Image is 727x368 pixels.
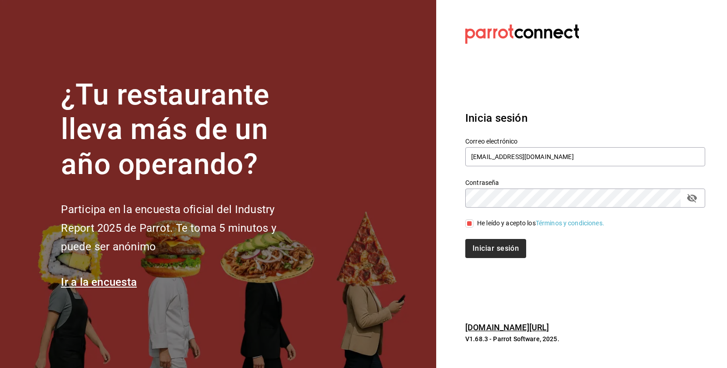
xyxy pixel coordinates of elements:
[465,239,526,258] button: Iniciar sesión
[477,219,604,228] div: He leído y acepto los
[465,323,549,332] a: [DOMAIN_NAME][URL]
[684,190,700,206] button: passwordField
[61,200,306,256] h2: Participa en la encuesta oficial del Industry Report 2025 de Parrot. Te toma 5 minutos y puede se...
[465,110,705,126] h3: Inicia sesión
[536,219,604,227] a: Términos y condiciones.
[61,276,137,288] a: Ir a la encuesta
[465,334,705,343] p: V1.68.3 - Parrot Software, 2025.
[465,179,705,185] label: Contraseña
[465,138,705,144] label: Correo electrónico
[61,78,306,182] h1: ¿Tu restaurante lleva más de un año operando?
[465,147,705,166] input: Ingresa tu correo electrónico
